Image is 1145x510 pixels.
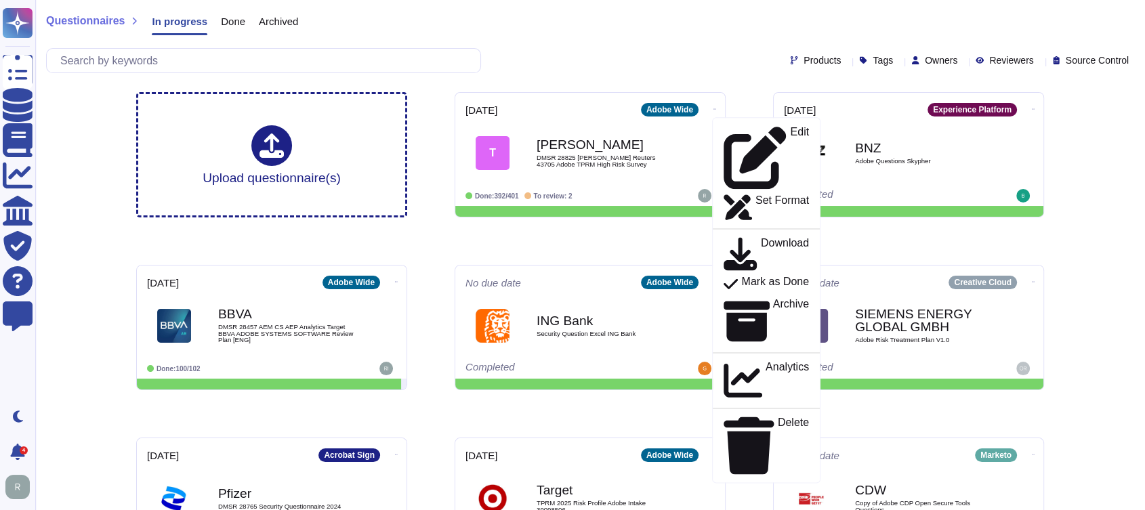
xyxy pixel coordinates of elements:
b: SIEMENS ENERGY GLOBAL GMBH [855,307,991,333]
a: Mark as Done [713,274,820,295]
a: Edit [713,123,820,192]
div: Adobe Wide [641,103,699,116]
span: In progress [152,16,207,26]
div: Completed [784,362,950,375]
img: user [5,475,30,499]
p: Archive [773,299,809,344]
a: Delete [713,414,820,477]
img: user [1016,189,1030,203]
div: Creative Cloud [949,276,1017,289]
span: Questionnaires [46,16,125,26]
span: DMSR 28825 [PERSON_NAME] Reuters 43705 Adobe TPRM High Risk Survey [537,154,672,167]
span: Owners [925,56,957,65]
span: [DATE] [784,105,816,115]
span: Adobe Questions Skypher [855,158,991,165]
div: Adobe Wide [322,276,380,289]
div: 4 [20,446,28,454]
div: Acrobat Sign [318,448,380,462]
span: [DATE] [147,450,179,461]
b: Target [537,484,672,496]
p: Set Format [755,196,809,220]
span: Archived [259,16,298,26]
a: Set Format [713,192,820,223]
b: BNZ [855,142,991,154]
span: To review: 2 [534,192,572,200]
b: CDW [855,484,991,496]
div: Completed [465,362,631,375]
img: user [698,189,711,203]
a: Analytics [713,358,820,402]
span: Done [221,16,245,26]
span: DMSR 28765 Security Questionnaire 2024 [218,503,354,510]
a: Archive [713,295,820,347]
b: [PERSON_NAME] [537,138,672,151]
b: Pfizer [218,487,354,500]
p: Edit [790,127,809,189]
img: user [698,362,711,375]
span: Done: 100/102 [157,365,201,373]
a: Download [713,234,820,274]
span: No due date [465,278,521,288]
span: Products [804,56,841,65]
span: Security Question Excel ING Bank [537,331,672,337]
input: Search by keywords [54,49,480,72]
span: Reviewers [989,56,1033,65]
p: Delete [778,417,809,474]
p: Mark as Done [741,277,809,293]
div: T [476,136,509,170]
div: Marketo [975,448,1017,462]
img: user [379,362,393,375]
span: Done: 392/401 [475,192,519,200]
span: [DATE] [465,450,497,461]
b: BBVA [218,307,354,320]
div: Adobe Wide [641,276,699,289]
b: ING Bank [537,314,672,327]
span: [DATE] [147,278,179,288]
span: DMSR 28457 AEM CS AEP Analytics Target BBVA ADOBE SYSTEMS SOFTWARE Review Plan [ENG] [218,324,354,343]
img: Logo [157,309,191,343]
div: Completed [784,189,950,203]
div: Adobe Wide [641,448,699,462]
p: Analytics [766,362,809,400]
span: Source Control [1066,56,1129,65]
span: Tags [873,56,893,65]
span: Adobe Risk Treatment Plan V1.0 [855,337,991,343]
p: Download [761,238,809,271]
div: Upload questionnaire(s) [203,125,341,184]
div: Experience Platform [928,103,1017,116]
span: [DATE] [465,105,497,115]
img: Logo [476,309,509,343]
img: user [1016,362,1030,375]
button: user [3,472,39,502]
